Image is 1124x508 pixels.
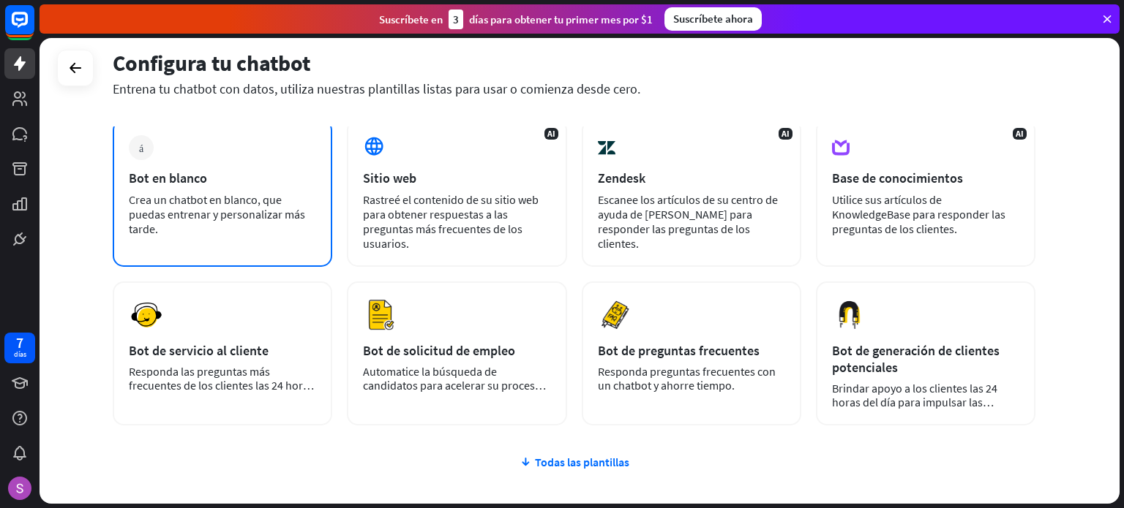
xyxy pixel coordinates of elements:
[14,349,26,359] font: días
[453,12,459,26] font: 3
[129,364,314,406] font: Responda las preguntas más frecuentes de los clientes las 24 horas del día, los 7 días de la semana.
[363,364,546,406] font: Automatice la búsqueda de candidatos para acelerar su proceso de contratación.
[129,170,207,186] font: Bot en blanco
[598,192,778,251] font: Escanee los artículos de su centro de ayuda de [PERSON_NAME] para responder las preguntas de los ...
[4,333,35,363] a: 7 días
[363,170,416,186] font: Sitio web
[12,6,56,50] button: Abrir el widget de chat LiveChat
[598,170,645,186] font: Zendesk
[1016,128,1024,139] font: AI
[113,49,310,77] font: Configura tu chatbot
[363,342,515,359] font: Bot de solicitud de empleo
[832,381,997,423] font: Brindar apoyo a los clientes las 24 horas del día para impulsar las ventas.
[469,12,653,26] font: días para obtener tu primer mes por $1
[598,364,776,393] font: Responda preguntas frecuentes con un chatbot y ahorre tiempo.
[535,455,629,469] font: Todas las plantillas
[547,128,555,139] font: AI
[16,333,23,352] font: 7
[673,12,753,26] font: Suscríbete ahora
[363,192,539,251] font: Rastreé el contenido de su sitio web para obtener respuestas a las preguntas más frecuentes de lo...
[129,342,269,359] font: Bot de servicio al cliente
[598,342,760,359] font: Bot de preguntas frecuentes
[832,192,1005,236] font: Utilice sus artículos de KnowledgeBase para responder las preguntas de los clientes.
[782,128,790,139] font: AI
[113,80,640,97] font: Entrena tu chatbot con datos, utiliza nuestras plantillas listas para usar o comienza desde cero.
[832,170,963,186] font: Base de conocimientos
[139,143,143,153] font: más
[129,192,305,236] font: Crea un chatbot en blanco, que puedas entrenar y personalizar más tarde.
[832,342,1000,376] font: Bot de generación de clientes potenciales
[379,12,443,26] font: Suscríbete en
